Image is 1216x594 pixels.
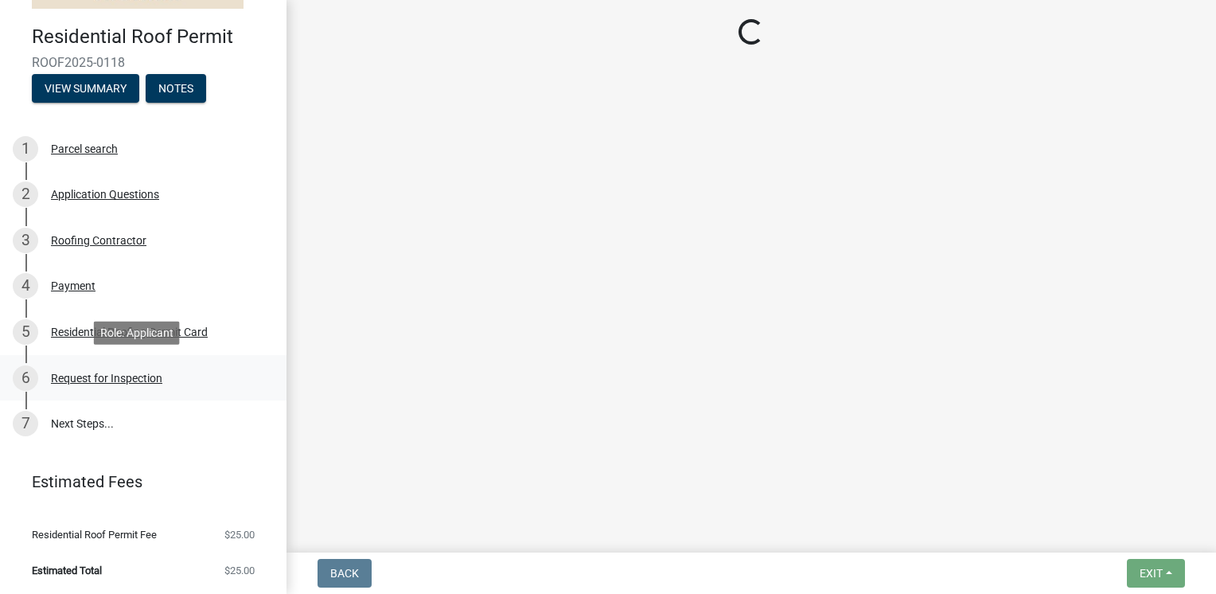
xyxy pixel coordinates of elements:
button: Notes [146,74,206,103]
div: 5 [13,319,38,345]
div: Application Questions [51,189,159,200]
span: Residential Roof Permit Fee [32,530,157,540]
span: ROOF2025-0118 [32,55,255,70]
span: $25.00 [224,565,255,576]
a: Estimated Fees [13,466,261,498]
div: 3 [13,228,38,253]
div: 7 [13,411,38,436]
div: Residential Roofing Permit Card [51,326,208,338]
wm-modal-confirm: Notes [146,83,206,96]
wm-modal-confirm: Summary [32,83,139,96]
span: Estimated Total [32,565,102,576]
span: Exit [1140,567,1163,580]
span: $25.00 [224,530,255,540]
div: Role: Applicant [94,321,180,344]
div: Payment [51,280,95,291]
div: Roofing Contractor [51,235,146,246]
button: View Summary [32,74,139,103]
div: Request for Inspection [51,373,162,384]
h4: Residential Roof Permit [32,25,274,49]
span: Back [330,567,359,580]
div: 2 [13,182,38,207]
div: Parcel search [51,143,118,154]
button: Exit [1127,559,1185,588]
button: Back [318,559,372,588]
div: 1 [13,136,38,162]
div: 6 [13,365,38,391]
div: 4 [13,273,38,299]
